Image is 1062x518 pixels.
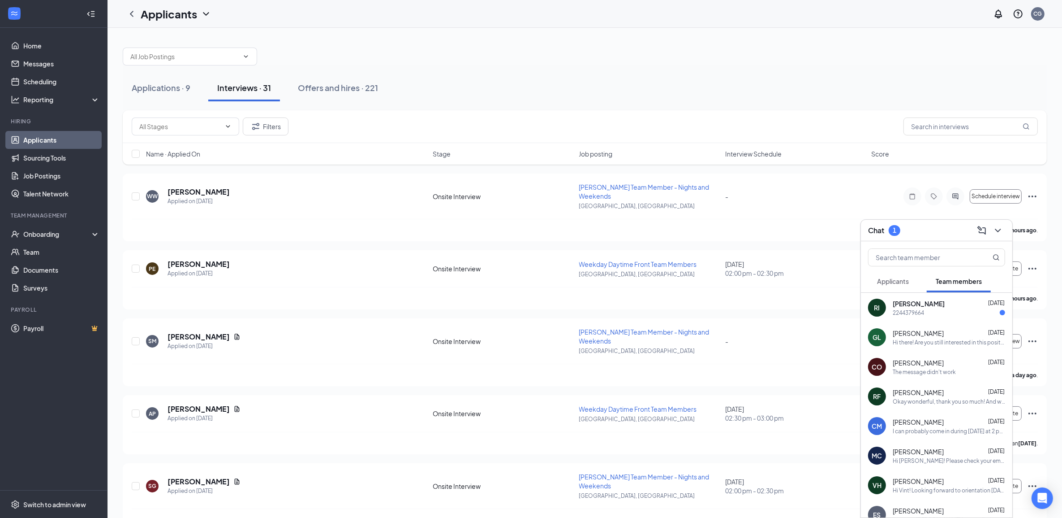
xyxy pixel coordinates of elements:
[872,422,882,431] div: CM
[893,427,1005,435] div: I can probably come in during [DATE] at 2 pm, but let my confirm with my schedule
[1011,372,1036,379] b: a day ago
[11,500,20,509] svg: Settings
[725,486,866,495] span: 02:00 pm - 02:30 pm
[233,405,241,413] svg: Document
[433,264,573,273] div: Onsite Interview
[201,9,211,19] svg: ChevronDown
[132,82,190,93] div: Applications · 9
[148,482,156,490] div: SG
[1023,123,1030,130] svg: MagnifyingGlass
[23,500,86,509] div: Switch to admin view
[1004,227,1036,234] b: 12 hours ago
[23,261,100,279] a: Documents
[893,368,956,376] div: The message didn't work
[874,303,880,312] div: RI
[579,415,720,423] p: [GEOGRAPHIC_DATA], [GEOGRAPHIC_DATA]
[725,149,782,158] span: Interview Schedule
[893,487,1005,494] div: Hi Vint! Looking forward to orientation [DATE] at 2pm. Just wanted to remind you to bring your ID...
[139,122,221,131] input: All Stages
[130,52,239,61] input: All Job Postings
[903,118,1038,135] input: Search in interviews
[1034,10,1042,17] div: CG
[976,225,987,236] svg: ComposeMessage
[893,329,944,338] span: [PERSON_NAME]
[579,405,697,413] span: Weekday Daytime Front Team Members
[126,9,137,19] svg: ChevronLeft
[988,477,1005,484] span: [DATE]
[579,328,709,345] span: [PERSON_NAME] Team Member - Nights and Weekends
[23,230,92,239] div: Onboarding
[168,342,241,351] div: Applied on [DATE]
[23,131,100,149] a: Applicants
[23,243,100,261] a: Team
[579,183,709,200] span: [PERSON_NAME] Team Member - Nights and Weekends
[168,269,230,278] div: Applied on [DATE]
[168,187,230,197] h5: [PERSON_NAME]
[579,202,720,210] p: [GEOGRAPHIC_DATA], [GEOGRAPHIC_DATA]
[224,123,232,130] svg: ChevronDown
[725,337,728,345] span: -
[1027,408,1038,419] svg: Ellipses
[433,149,451,158] span: Stage
[873,481,881,490] div: VH
[988,507,1005,514] span: [DATE]
[147,192,158,200] div: WW
[168,332,230,342] h5: [PERSON_NAME]
[893,299,945,308] span: [PERSON_NAME]
[1027,191,1038,202] svg: Ellipses
[725,269,866,278] span: 02:00 pm - 02:30 pm
[433,409,573,418] div: Onsite Interview
[23,73,100,91] a: Scheduling
[146,149,200,158] span: Name · Applied On
[11,230,20,239] svg: UserCheck
[893,418,944,427] span: [PERSON_NAME]
[893,339,1005,346] div: Hi there! Are you still interested in this position? We had you scheduled for a 4pm orientation [...
[579,149,613,158] span: Job posting
[11,118,98,125] div: Hiring
[893,398,1005,405] div: Okay wonderful, thank you so much! And will do!
[579,270,720,278] p: [GEOGRAPHIC_DATA], [GEOGRAPHIC_DATA]
[988,359,1005,366] span: [DATE]
[950,193,961,200] svg: ActiveChat
[993,225,1003,236] svg: ChevronDown
[868,226,884,235] h3: Chat
[11,95,20,104] svg: Analysis
[149,410,156,418] div: AP
[993,254,1000,261] svg: MagnifyingGlass
[1027,263,1038,274] svg: Ellipses
[23,37,100,55] a: Home
[872,362,882,371] div: CO
[893,226,896,234] div: 1
[233,478,241,485] svg: Document
[233,333,241,340] svg: Document
[168,414,241,423] div: Applied on [DATE]
[23,149,100,167] a: Sourcing Tools
[725,260,866,278] div: [DATE]
[725,477,866,495] div: [DATE]
[433,337,573,346] div: Onsite Interview
[893,447,944,456] span: [PERSON_NAME]
[141,6,197,22] h1: Applicants
[217,82,271,93] div: Interviews · 31
[1027,481,1038,492] svg: Ellipses
[877,277,909,285] span: Applicants
[988,418,1005,425] span: [DATE]
[1013,9,1023,19] svg: QuestionInfo
[250,121,261,132] svg: Filter
[23,319,100,337] a: PayrollCrown
[168,259,230,269] h5: [PERSON_NAME]
[893,388,944,397] span: [PERSON_NAME]
[988,329,1005,336] span: [DATE]
[11,212,98,219] div: Team Management
[86,9,95,18] svg: Collapse
[936,277,982,285] span: Team members
[1004,295,1036,302] b: 19 hours ago
[725,414,866,422] span: 02:30 pm - 03:00 pm
[1018,440,1036,447] b: [DATE]
[579,347,720,355] p: [GEOGRAPHIC_DATA], [GEOGRAPHIC_DATA]
[1027,336,1038,347] svg: Ellipses
[11,306,98,313] div: Payroll
[873,392,881,401] div: RF
[149,265,156,273] div: PE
